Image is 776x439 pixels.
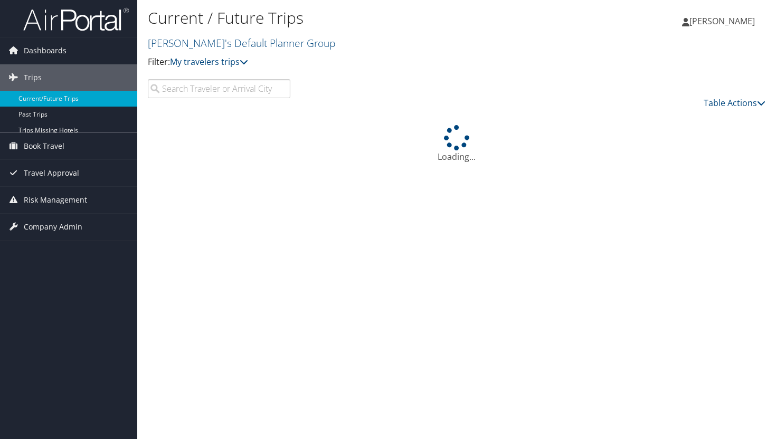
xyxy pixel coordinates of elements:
img: airportal-logo.png [23,7,129,32]
span: Dashboards [24,37,67,64]
a: Table Actions [704,97,765,109]
span: [PERSON_NAME] [689,15,755,27]
span: Trips [24,64,42,91]
a: [PERSON_NAME]'s Default Planner Group [148,36,338,50]
span: Company Admin [24,214,82,240]
a: [PERSON_NAME] [682,5,765,37]
p: Filter: [148,55,560,69]
span: Book Travel [24,133,64,159]
span: Risk Management [24,187,87,213]
input: Search Traveler or Arrival City [148,79,290,98]
a: My travelers trips [170,56,248,68]
h1: Current / Future Trips [148,7,560,29]
span: Travel Approval [24,160,79,186]
div: Loading... [148,125,765,163]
